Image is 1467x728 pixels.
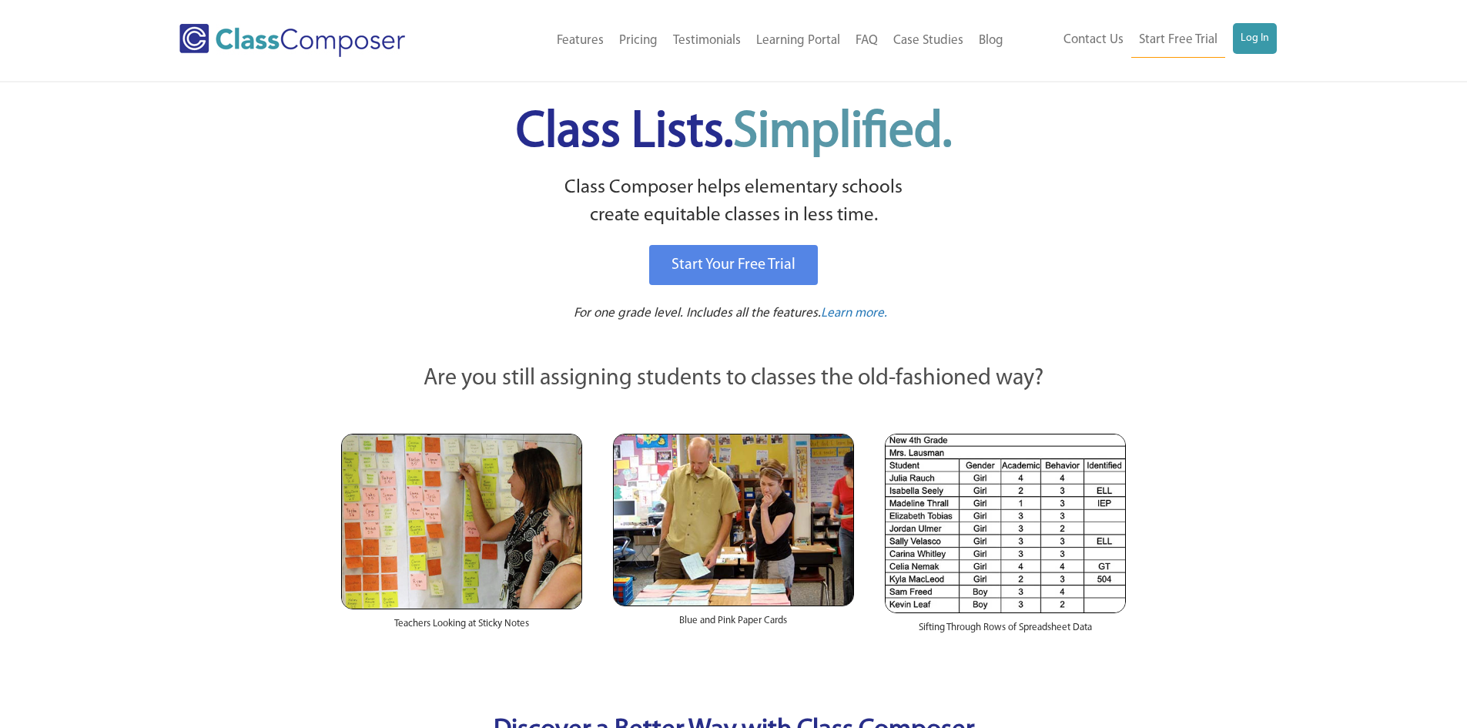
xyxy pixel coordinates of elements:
img: Spreadsheets [885,434,1126,613]
div: Teachers Looking at Sticky Notes [341,609,582,646]
a: Learning Portal [749,24,848,58]
div: Sifting Through Rows of Spreadsheet Data [885,613,1126,650]
span: For one grade level. Includes all the features. [574,307,821,320]
span: Learn more. [821,307,887,320]
a: Testimonials [665,24,749,58]
div: Blue and Pink Paper Cards [613,606,854,643]
a: Contact Us [1056,23,1131,57]
img: Teachers Looking at Sticky Notes [341,434,582,609]
span: Start Your Free Trial [672,257,795,273]
a: Log In [1233,23,1277,54]
span: Simplified. [733,108,952,158]
p: Are you still assigning students to classes the old-fashioned way? [341,362,1127,396]
a: Blog [971,24,1011,58]
nav: Header Menu [1011,23,1277,58]
a: Case Studies [886,24,971,58]
a: Features [549,24,611,58]
nav: Header Menu [468,24,1011,58]
a: Learn more. [821,304,887,324]
p: Class Composer helps elementary schools create equitable classes in less time. [339,174,1129,230]
a: Start Free Trial [1131,23,1225,58]
img: Blue and Pink Paper Cards [613,434,854,606]
span: Class Lists. [516,108,952,158]
a: FAQ [848,24,886,58]
a: Pricing [611,24,665,58]
img: Class Composer [179,24,405,57]
a: Start Your Free Trial [649,245,818,285]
